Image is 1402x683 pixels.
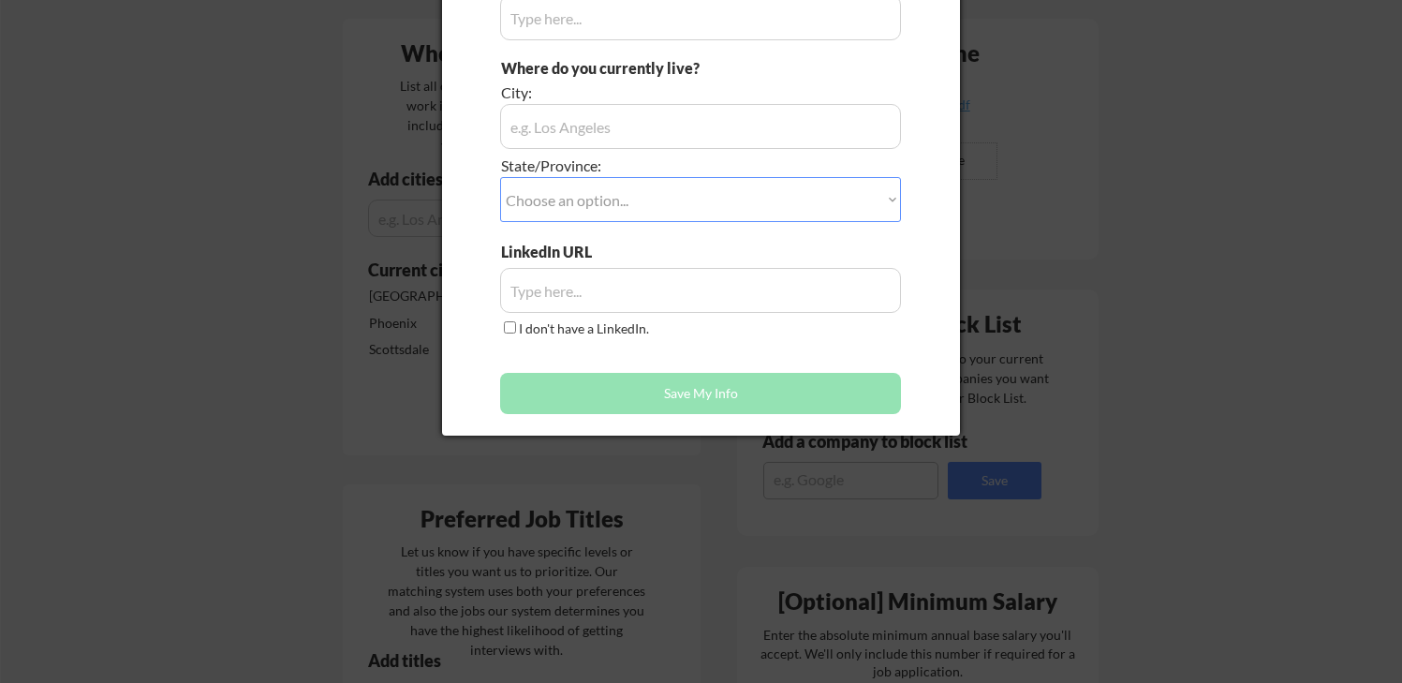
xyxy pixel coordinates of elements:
div: LinkedIn URL [501,242,641,262]
label: I don't have a LinkedIn. [519,320,649,336]
input: Type here... [500,268,901,313]
input: e.g. Los Angeles [500,104,901,149]
button: Save My Info [500,373,901,414]
div: City: [501,82,796,103]
div: Where do you currently live? [501,58,796,79]
div: State/Province: [501,156,796,176]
